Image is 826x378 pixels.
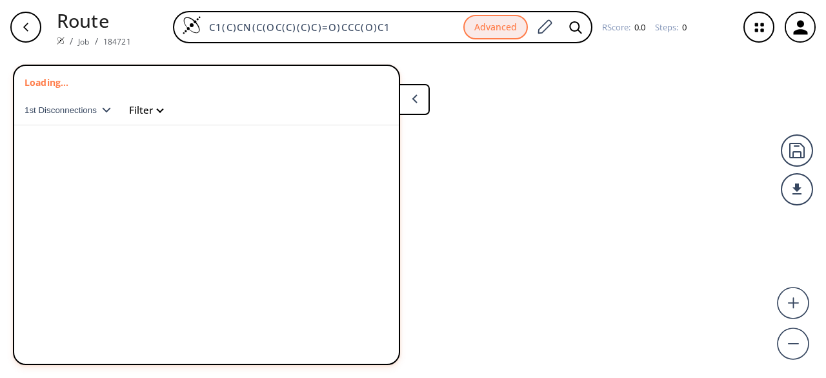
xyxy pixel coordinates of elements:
li: / [70,34,73,48]
a: Job [78,36,89,47]
li: / [95,34,98,48]
span: 0 [680,21,687,33]
input: Enter SMILES [201,21,463,34]
button: 1st Disconnections [25,94,121,125]
button: Advanced [463,15,528,40]
a: 184721 [103,36,131,47]
img: Logo Spaya [182,16,201,35]
span: 1st Disconnections [25,105,102,115]
span: 0.0 [632,21,645,33]
p: Route [57,6,131,34]
div: RScore : [602,23,645,32]
p: Loading... [25,76,69,89]
button: Filter [121,105,163,115]
div: Steps : [655,23,687,32]
img: Spaya logo [57,37,65,45]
